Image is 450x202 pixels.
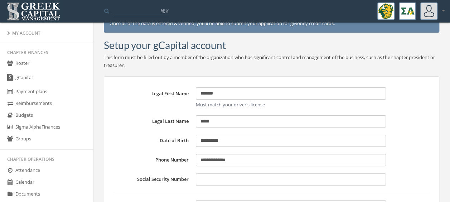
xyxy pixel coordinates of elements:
label: Date of Birth [113,135,192,147]
label: Phone Number [113,154,192,166]
div: Once all of the data is entered & verified, you'll be able to submit your application for gMoney ... [104,14,439,33]
label: Legal First Name [113,87,192,108]
label: Social Security Number [113,173,192,186]
label: Legal Last Name [113,115,192,128]
div: Must match your driver's license [196,101,386,108]
p: This form must be filled out by a member of the organization who has significant control and mana... [104,53,439,69]
h3: Setup your gCapital account [104,40,226,51]
span: ⌘K [160,8,169,15]
div: My Account [7,30,86,36]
